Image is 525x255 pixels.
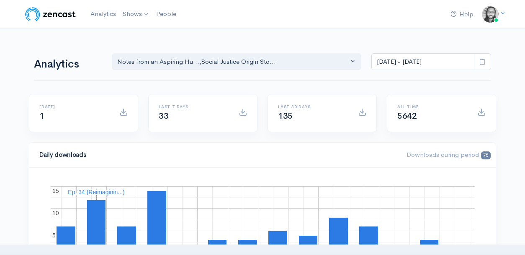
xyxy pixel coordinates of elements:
h1: Analytics [34,58,102,70]
div: Notes from an Aspiring Hu... , Social Justice Origin Sto... [117,57,348,67]
text: 5 [52,232,56,239]
a: Analytics [87,5,119,23]
h6: [DATE] [39,104,109,109]
span: 1 [39,111,44,121]
h6: Last 7 days [159,104,229,109]
a: People [153,5,180,23]
span: 75 [481,151,491,159]
iframe: gist-messenger-bubble-iframe [497,226,517,247]
span: Downloads during period: [407,151,491,159]
a: Shows [119,5,153,23]
button: Notes from an Aspiring Hu..., Social Justice Origin Sto... [112,53,361,70]
img: ZenCast Logo [24,6,77,23]
a: Help [447,5,477,23]
h6: Last 30 days [278,104,348,109]
input: analytics date range selector [371,53,474,70]
h4: Daily downloads [39,151,396,159]
text: 10 [52,210,59,216]
span: 5642 [397,111,417,121]
span: 135 [278,111,293,121]
text: Ep. 34 (Reimaginin...) [68,189,124,195]
span: 33 [159,111,168,121]
img: ... [482,6,499,23]
text: 15 [52,187,59,194]
h6: All time [397,104,467,109]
